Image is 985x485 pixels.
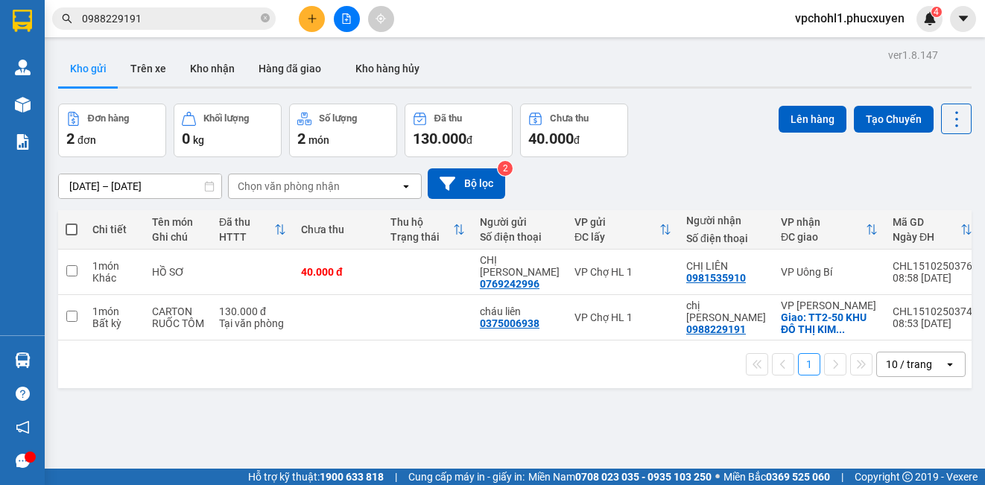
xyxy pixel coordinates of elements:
button: Chưa thu40.000đ [520,104,628,157]
div: VP [PERSON_NAME] [781,299,878,311]
div: 0988229191 [686,323,746,335]
strong: 0369 525 060 [766,471,830,483]
div: CHL1510250376 [893,260,972,272]
div: Số điện thoại [686,232,766,244]
strong: 0708 023 035 - 0935 103 250 [575,471,712,483]
div: ver 1.8.147 [888,47,938,63]
div: Bất kỳ [92,317,137,329]
span: Hỗ trợ kỹ thuật: [248,469,384,485]
svg: open [944,358,956,370]
div: HỒ SƠ [152,266,204,278]
th: Toggle SortBy [567,210,679,250]
div: 40.000 đ [301,266,376,278]
span: question-circle [16,387,30,401]
span: plus [307,13,317,24]
div: 0769242996 [480,278,539,290]
img: logo-vxr [13,10,32,32]
div: 130.000 đ [219,305,286,317]
img: warehouse-icon [15,60,31,75]
span: đ [466,134,472,146]
div: Đã thu [219,216,274,228]
img: icon-new-feature [923,12,937,25]
button: Kho nhận [178,51,247,86]
div: VP Chợ HL 1 [574,266,671,278]
div: 0981535910 [686,272,746,284]
span: 2 [297,130,305,148]
div: Ghi chú [152,231,204,243]
div: 1 món [92,305,137,317]
button: Trên xe [118,51,178,86]
span: Miền Bắc [723,469,830,485]
img: solution-icon [15,134,31,150]
button: plus [299,6,325,32]
div: 08:53 [DATE] [893,317,972,329]
div: Đơn hàng [88,113,129,124]
button: Đơn hàng2đơn [58,104,166,157]
span: kg [193,134,204,146]
span: | [841,469,843,485]
span: ⚪️ [715,474,720,480]
span: 40.000 [528,130,574,148]
sup: 2 [498,161,513,176]
th: Toggle SortBy [212,210,294,250]
sup: 4 [931,7,942,17]
div: VP gửi [574,216,659,228]
button: aim [368,6,394,32]
span: 4 [934,7,939,17]
span: close-circle [261,13,270,22]
span: 0 [182,130,190,148]
div: 08:58 [DATE] [893,272,972,284]
div: 10 / trang [886,357,932,372]
button: Số lượng2món [289,104,397,157]
div: 0375006938 [480,317,539,329]
span: search [62,13,72,24]
img: warehouse-icon [15,97,31,112]
div: Chưa thu [550,113,589,124]
span: Kho hàng hủy [355,63,419,75]
span: | [395,469,397,485]
span: Cung cấp máy in - giấy in: [408,469,525,485]
div: CHL1510250374 [893,305,972,317]
button: Kho gửi [58,51,118,86]
th: Toggle SortBy [885,210,980,250]
div: Khối lượng [203,113,249,124]
div: VP nhận [781,216,866,228]
div: Giao: TT2-50 KHU ĐÔ THỊ KIM VĂN,KIM LŨ,P ĐỊNH CÔNG,HOÀNG MAI,HÀ NỘI [781,311,878,335]
div: Chi tiết [92,224,137,235]
div: Đã thu [434,113,462,124]
div: Số lượng [319,113,357,124]
span: món [308,134,329,146]
button: Tạo Chuyến [854,106,934,133]
div: ĐC lấy [574,231,659,243]
div: Tại văn phòng [219,317,286,329]
strong: 1900 633 818 [320,471,384,483]
button: Khối lượng0kg [174,104,282,157]
span: 130.000 [413,130,466,148]
div: Thu hộ [390,216,453,228]
div: Người gửi [480,216,560,228]
div: ĐC giao [781,231,866,243]
div: CHỊ LIÊN [686,260,766,272]
th: Toggle SortBy [383,210,472,250]
span: copyright [902,472,913,482]
div: Chọn văn phòng nhận [238,179,340,194]
button: Đã thu130.000đ [405,104,513,157]
span: đ [574,134,580,146]
button: file-add [334,6,360,32]
span: close-circle [261,12,270,26]
div: Người nhận [686,215,766,226]
span: notification [16,420,30,434]
img: warehouse-icon [15,352,31,368]
span: aim [376,13,386,24]
div: Số điện thoại [480,231,560,243]
div: HTTT [219,231,274,243]
button: Lên hàng [779,106,846,133]
div: VP Uông Bí [781,266,878,278]
span: caret-down [957,12,970,25]
span: đơn [77,134,96,146]
span: message [16,454,30,468]
div: chị HOÀI [686,299,766,323]
span: Miền Nam [528,469,712,485]
button: 1 [798,353,820,375]
div: Mã GD [893,216,960,228]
